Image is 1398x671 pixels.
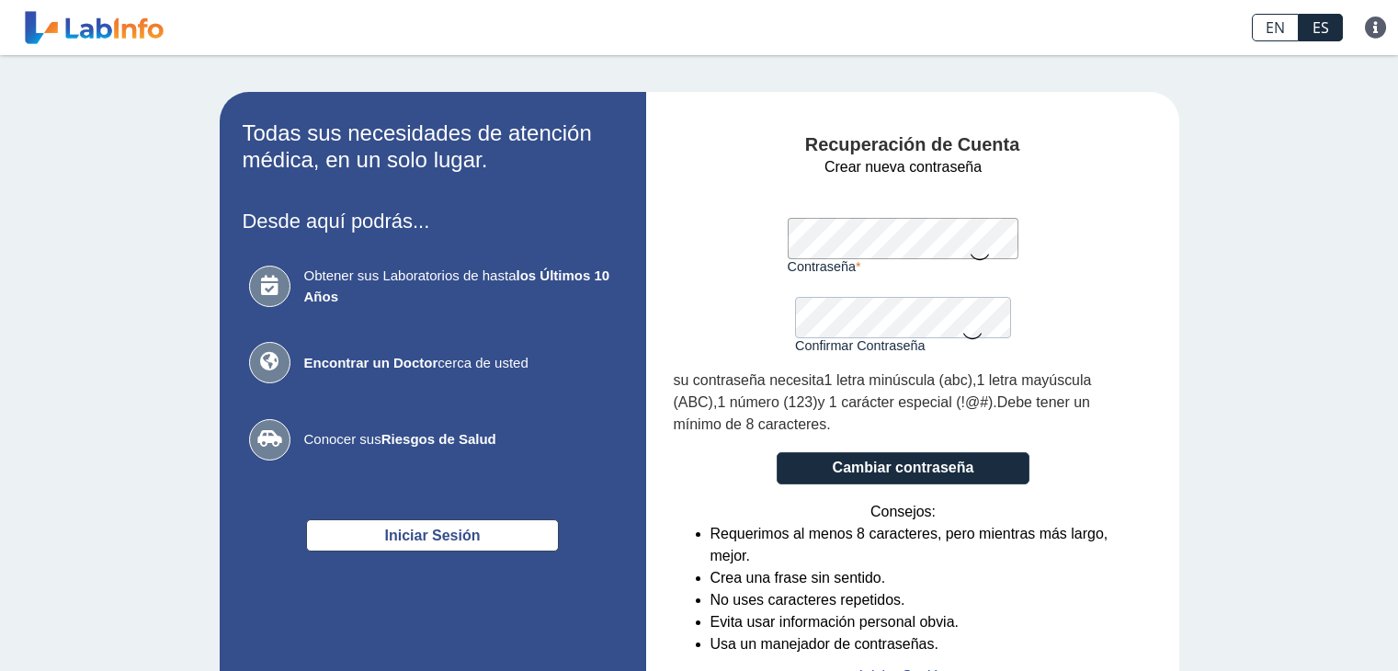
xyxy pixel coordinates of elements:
label: Confirmar Contraseña [795,338,1011,353]
li: Requerimos al menos 8 caracteres, pero mientras más largo, mejor. [710,523,1133,567]
span: 1 letra minúscula (abc) [824,372,972,388]
span: Conocer sus [304,429,617,450]
span: 1 número (123) [717,394,817,410]
button: Iniciar Sesión [306,519,559,552]
button: Cambiar contraseña [777,452,1029,484]
div: , , . . [674,370,1133,436]
span: su contraseña necesita [674,372,824,388]
li: Usa un manejador de contraseñas. [710,633,1133,655]
li: Crea una frase sin sentido. [710,567,1133,589]
li: No uses caracteres repetidos. [710,589,1133,611]
b: Encontrar un Doctor [304,355,438,370]
span: Obtener sus Laboratorios de hasta [304,266,617,307]
span: cerca de usted [304,353,617,374]
h3: Desde aquí podrás... [243,210,623,233]
span: Consejos: [870,501,936,523]
h4: Recuperación de Cuenta [674,134,1152,156]
b: Riesgos de Salud [381,431,496,447]
a: ES [1299,14,1343,41]
h2: Todas sus necesidades de atención médica, en un solo lugar. [243,120,623,174]
li: Evita usar información personal obvia. [710,611,1133,633]
a: EN [1252,14,1299,41]
span: Crear nueva contraseña [824,156,982,178]
b: los Últimos 10 Años [304,267,610,304]
label: Contraseña [788,259,1019,274]
span: y 1 carácter especial (!@#) [817,394,993,410]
